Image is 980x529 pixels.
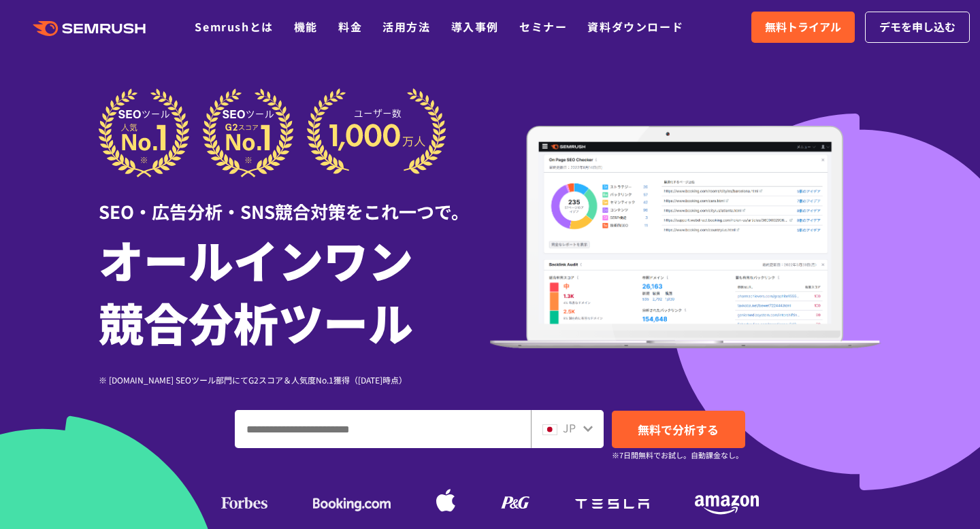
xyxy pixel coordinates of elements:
[765,18,841,36] span: 無料トライアル
[99,228,490,353] h1: オールインワン 競合分析ツール
[612,411,745,448] a: 無料で分析する
[451,18,499,35] a: 導入事例
[587,18,683,35] a: 資料ダウンロード
[99,177,490,224] div: SEO・広告分析・SNS競合対策をこれ一つで。
[382,18,430,35] a: 活用方法
[865,12,970,43] a: デモを申し込む
[563,420,576,436] span: JP
[612,449,743,462] small: ※7日間無料でお試し。自動課金なし。
[99,373,490,386] div: ※ [DOMAIN_NAME] SEOツール部門にてG2スコア＆人気度No.1獲得（[DATE]時点）
[195,18,273,35] a: Semrushとは
[235,411,530,447] input: ドメイン、キーワードまたはURLを入力してください
[338,18,362,35] a: 料金
[879,18,955,36] span: デモを申し込む
[294,18,318,35] a: 機能
[519,18,567,35] a: セミナー
[638,421,719,438] span: 無料で分析する
[751,12,855,43] a: 無料トライアル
